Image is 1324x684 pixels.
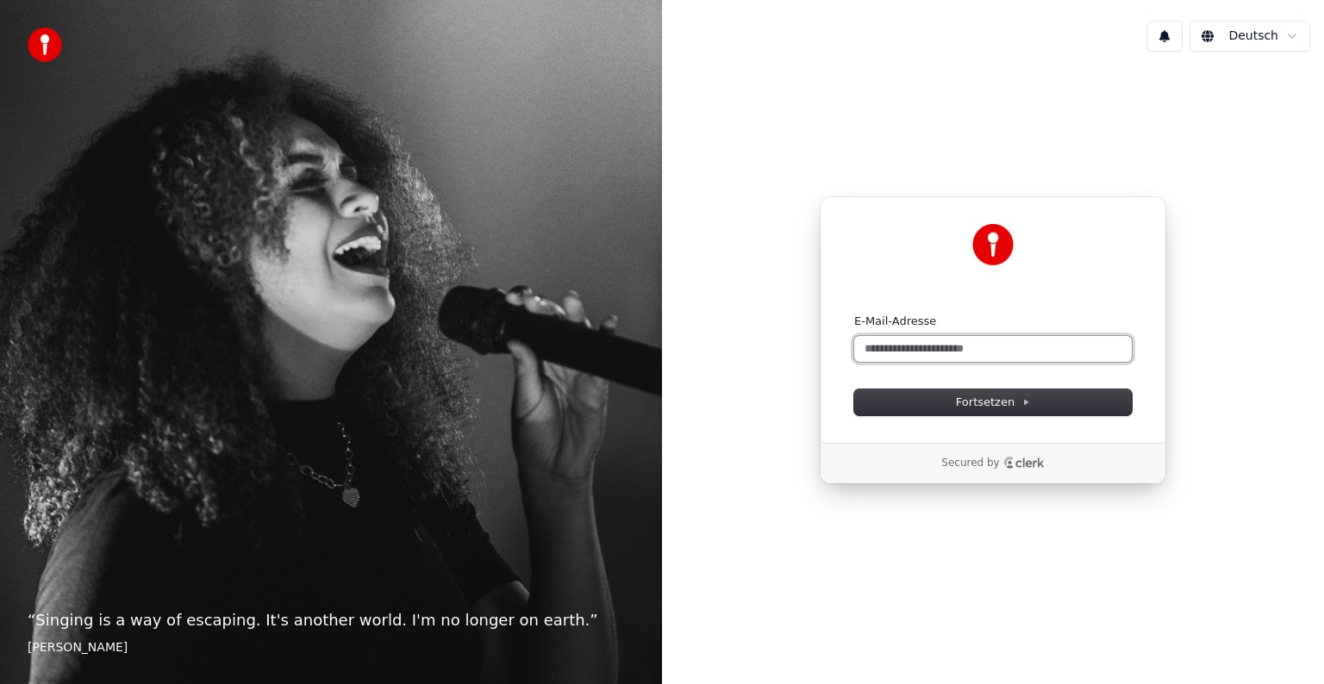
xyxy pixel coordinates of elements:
img: youka [28,28,62,62]
label: E-Mail-Adresse [854,314,936,329]
p: “ Singing is a way of escaping. It's another world. I'm no longer on earth. ” [28,608,634,632]
span: Fortsetzen [956,395,1030,410]
a: Clerk logo [1003,457,1045,469]
p: Secured by [941,457,999,470]
footer: [PERSON_NAME] [28,639,634,656]
img: Youka [972,224,1014,265]
button: Fortsetzen [854,389,1132,415]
